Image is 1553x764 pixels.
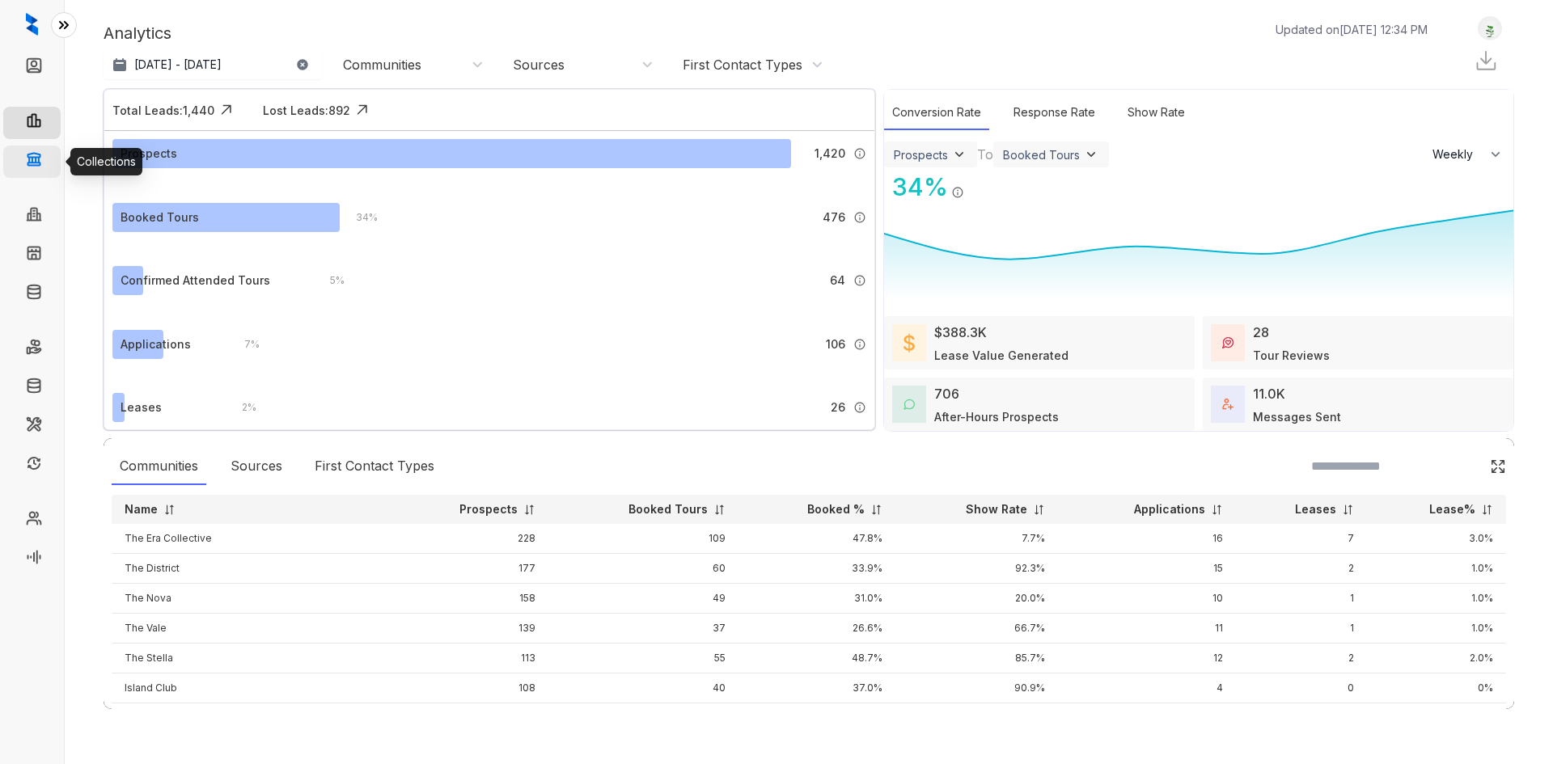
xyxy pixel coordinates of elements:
td: 16 [1058,524,1236,554]
td: 113 [391,644,548,673]
td: 90.9% [895,673,1058,703]
span: 64 [830,272,845,289]
img: Click Icon [214,98,239,122]
td: 3.0% [1367,703,1506,733]
p: Analytics [104,21,171,45]
td: The Vale [112,614,391,644]
img: sorting [1211,504,1223,516]
div: Confirmed Attended Tours [121,272,270,289]
div: Lost Leads: 892 [263,102,350,119]
td: 37.0% [738,673,895,703]
td: 1 [1236,584,1367,614]
li: Communities [3,200,61,233]
td: The District [112,554,391,584]
p: Booked % [807,501,865,517]
div: Sources [222,448,290,485]
div: Conversion Rate [884,95,989,130]
td: 20.0% [895,584,1058,614]
td: 15.5% [738,703,895,733]
div: 34 % [340,209,378,226]
img: sorting [163,504,176,516]
td: 2 [1236,644,1367,673]
td: 109 [548,524,738,554]
div: Total Leads: 1,440 [112,102,214,119]
p: Booked Tours [628,501,708,517]
img: logo [26,13,38,36]
td: Island Club [112,673,391,703]
td: 0% [1367,673,1506,703]
td: 1.0% [1367,584,1506,614]
div: 11.0K [1253,384,1285,403]
p: Applications [1134,501,1205,517]
div: 2 % [226,399,256,416]
button: [DATE] - [DATE] [104,50,322,79]
div: Applications [121,336,191,353]
div: 28 [1253,323,1269,342]
div: 5 % [314,272,345,289]
td: 37 [548,614,738,644]
td: The Stella [112,644,391,673]
td: 85.7% [895,644,1058,673]
img: sorting [870,504,882,516]
p: Updated on [DATE] 12:34 PM [1276,21,1428,38]
td: 158 [391,584,548,614]
div: Leases [121,399,162,416]
li: Team [3,504,61,537]
img: Click Icon [964,171,988,196]
td: 33.9% [738,554,895,584]
div: 7 % [228,336,260,353]
td: 15 [1058,554,1236,584]
img: Info [853,274,866,287]
td: 47.8% [738,524,895,554]
img: Click Icon [350,98,374,122]
li: Voice AI [3,543,61,576]
td: 0 [1236,673,1367,703]
td: The Nova [112,584,391,614]
div: Messages Sent [1253,408,1341,425]
img: Info [951,186,964,199]
div: Tour Reviews [1253,347,1330,364]
td: 60 [548,554,738,584]
span: 1,420 [815,145,845,163]
div: Booked Tours [121,209,199,226]
td: 3.0% [1367,524,1506,554]
td: 1 [1236,614,1367,644]
img: TourReviews [1222,337,1234,348]
td: 139 [391,614,548,644]
img: Info [853,401,866,414]
td: 49 [548,584,738,614]
p: Show Rate [966,501,1027,517]
img: ViewFilterArrow [951,146,967,163]
td: 2.0% [1367,644,1506,673]
td: 55 [548,644,738,673]
td: 12 [1058,644,1236,673]
td: 92.3% [895,554,1058,584]
td: 11 [1058,614,1236,644]
td: 5 [1058,703,1236,733]
span: 26 [831,399,845,416]
img: TotalFum [1222,399,1234,410]
div: Communities [343,56,421,74]
img: sorting [523,504,535,516]
p: Prospects [459,501,518,517]
li: Leasing [3,107,61,139]
img: Info [853,147,866,160]
img: UserAvatar [1479,20,1501,37]
div: First Contact Types [307,448,442,485]
td: 228 [391,524,548,554]
img: Info [853,211,866,224]
div: First Contact Types [683,56,802,74]
td: 11 [548,703,738,733]
li: Rent Collections [3,333,61,365]
td: 108 [391,673,548,703]
img: Info [853,338,866,351]
li: Maintenance [3,411,61,443]
img: Download [1474,49,1498,73]
p: Leases [1295,501,1336,517]
div: After-Hours Prospects [934,408,1059,425]
td: 31.0% [738,584,895,614]
td: 40 [548,673,738,703]
img: Click Icon [1490,458,1506,475]
div: Prospects [121,145,177,163]
li: Renewals [3,450,61,482]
